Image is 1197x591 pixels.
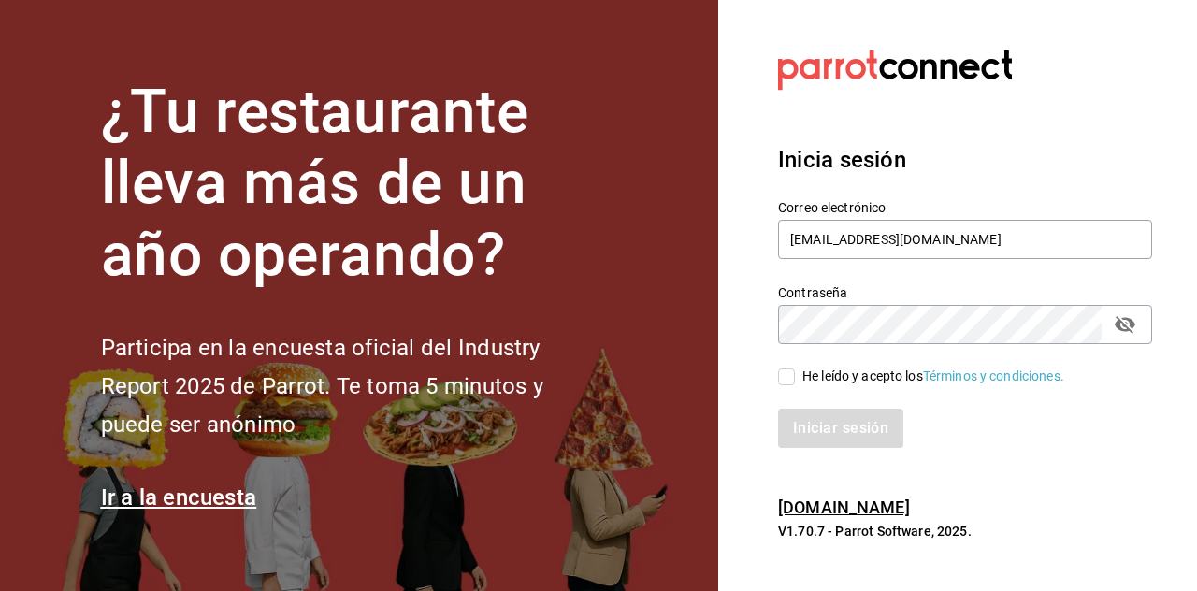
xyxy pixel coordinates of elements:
label: Correo electrónico [778,200,1152,213]
p: V1.70.7 - Parrot Software, 2025. [778,522,1152,541]
a: [DOMAIN_NAME] [778,497,910,517]
div: He leído y acepto los [802,367,1064,386]
a: Términos y condiciones. [923,368,1064,383]
button: passwordField [1109,309,1141,340]
a: Ir a la encuesta [101,484,257,511]
h3: Inicia sesión [778,143,1152,177]
label: Contraseña [778,285,1152,298]
input: Ingresa tu correo electrónico [778,220,1152,259]
h1: ¿Tu restaurante lleva más de un año operando? [101,77,606,292]
h2: Participa en la encuesta oficial del Industry Report 2025 de Parrot. Te toma 5 minutos y puede se... [101,329,606,443]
